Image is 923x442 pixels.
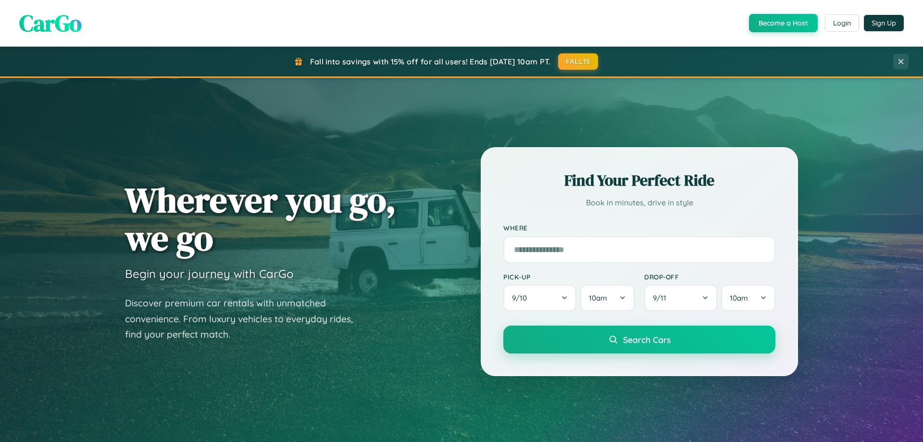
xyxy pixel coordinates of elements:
[125,181,396,257] h1: Wherever you go, we go
[644,273,775,281] label: Drop-off
[825,14,859,32] button: Login
[749,14,818,32] button: Become a Host
[310,57,551,66] span: Fall into savings with 15% off for all users! Ends [DATE] 10am PT.
[653,293,671,303] span: 9 / 11
[512,293,532,303] span: 9 / 10
[580,285,635,311] button: 10am
[864,15,904,31] button: Sign Up
[503,196,775,210] p: Book in minutes, drive in style
[503,224,775,232] label: Where
[623,334,671,345] span: Search Cars
[721,285,775,311] button: 10am
[589,293,607,303] span: 10am
[125,266,294,281] h3: Begin your journey with CarGo
[503,273,635,281] label: Pick-up
[125,295,365,342] p: Discover premium car rentals with unmatched convenience. From luxury vehicles to everyday rides, ...
[19,7,82,39] span: CarGo
[503,170,775,191] h2: Find Your Perfect Ride
[503,285,576,311] button: 9/10
[644,285,717,311] button: 9/11
[503,326,775,354] button: Search Cars
[558,53,599,70] button: FALL15
[730,293,748,303] span: 10am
